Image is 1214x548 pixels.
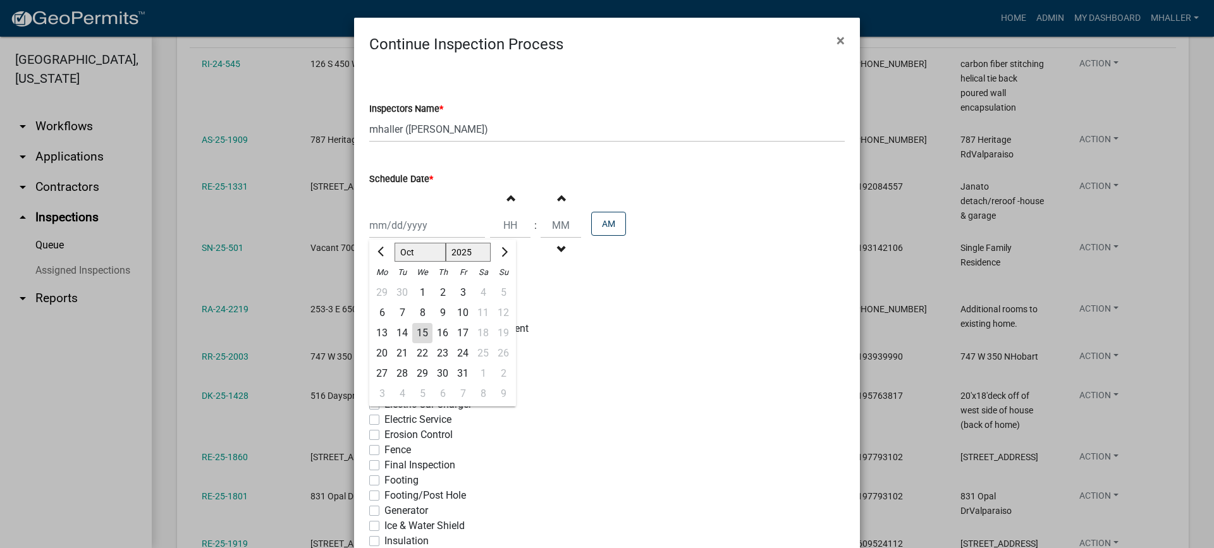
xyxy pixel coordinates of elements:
[432,384,453,404] div: 6
[453,303,473,323] div: 10
[372,303,392,323] div: 6
[453,283,473,303] div: 3
[412,262,432,283] div: We
[412,303,432,323] div: 8
[384,488,466,503] label: Footing/Post Hole
[392,384,412,404] div: Tuesday, November 4, 2025
[432,283,453,303] div: Thursday, October 2, 2025
[392,262,412,283] div: Tu
[490,212,530,238] input: Hours
[453,384,473,404] div: 7
[372,343,392,363] div: 20
[372,262,392,283] div: Mo
[369,33,563,56] h4: Continue Inspection Process
[384,442,411,458] label: Fence
[372,283,392,303] div: Monday, September 29, 2025
[412,323,432,343] div: 15
[372,303,392,323] div: Monday, October 6, 2025
[432,262,453,283] div: Th
[384,427,453,442] label: Erosion Control
[374,242,389,262] button: Previous month
[384,503,428,518] label: Generator
[369,105,443,114] label: Inspectors Name
[369,212,485,238] input: mm/dd/yyyy
[412,343,432,363] div: 22
[493,262,513,283] div: Su
[392,363,412,384] div: Tuesday, October 28, 2025
[453,343,473,363] div: Friday, October 24, 2025
[412,363,432,384] div: 29
[446,243,491,262] select: Select year
[453,343,473,363] div: 24
[384,412,451,427] label: Electric Service
[372,283,392,303] div: 29
[372,384,392,404] div: 3
[496,242,511,262] button: Next month
[392,343,412,363] div: 21
[412,283,432,303] div: Wednesday, October 1, 2025
[453,363,473,384] div: 31
[384,473,419,488] label: Footing
[392,323,412,343] div: 14
[453,384,473,404] div: Friday, November 7, 2025
[453,262,473,283] div: Fr
[392,283,412,303] div: 30
[530,218,541,233] div: :
[392,363,412,384] div: 28
[453,363,473,384] div: Friday, October 31, 2025
[412,384,432,404] div: 5
[369,175,433,184] label: Schedule Date
[412,323,432,343] div: Wednesday, October 15, 2025
[372,363,392,384] div: Monday, October 27, 2025
[392,303,412,323] div: 7
[432,323,453,343] div: Thursday, October 16, 2025
[432,343,453,363] div: Thursday, October 23, 2025
[453,303,473,323] div: Friday, October 10, 2025
[432,323,453,343] div: 16
[392,323,412,343] div: Tuesday, October 14, 2025
[384,518,465,533] label: Ice & Water Shield
[412,303,432,323] div: Wednesday, October 8, 2025
[432,303,453,323] div: 9
[412,283,432,303] div: 1
[372,323,392,343] div: 13
[837,32,845,49] span: ×
[453,323,473,343] div: Friday, October 17, 2025
[392,384,412,404] div: 4
[372,323,392,343] div: Monday, October 13, 2025
[473,262,493,283] div: Sa
[372,343,392,363] div: Monday, October 20, 2025
[453,283,473,303] div: Friday, October 3, 2025
[384,458,455,473] label: Final Inspection
[432,363,453,384] div: Thursday, October 30, 2025
[541,212,581,238] input: Minutes
[372,384,392,404] div: Monday, November 3, 2025
[432,363,453,384] div: 30
[412,384,432,404] div: Wednesday, November 5, 2025
[432,343,453,363] div: 23
[395,243,446,262] select: Select month
[392,303,412,323] div: Tuesday, October 7, 2025
[412,363,432,384] div: Wednesday, October 29, 2025
[432,283,453,303] div: 2
[392,283,412,303] div: Tuesday, September 30, 2025
[591,212,626,236] button: AM
[432,303,453,323] div: Thursday, October 9, 2025
[392,343,412,363] div: Tuesday, October 21, 2025
[826,23,855,58] button: Close
[412,343,432,363] div: Wednesday, October 22, 2025
[432,384,453,404] div: Thursday, November 6, 2025
[372,363,392,384] div: 27
[453,323,473,343] div: 17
